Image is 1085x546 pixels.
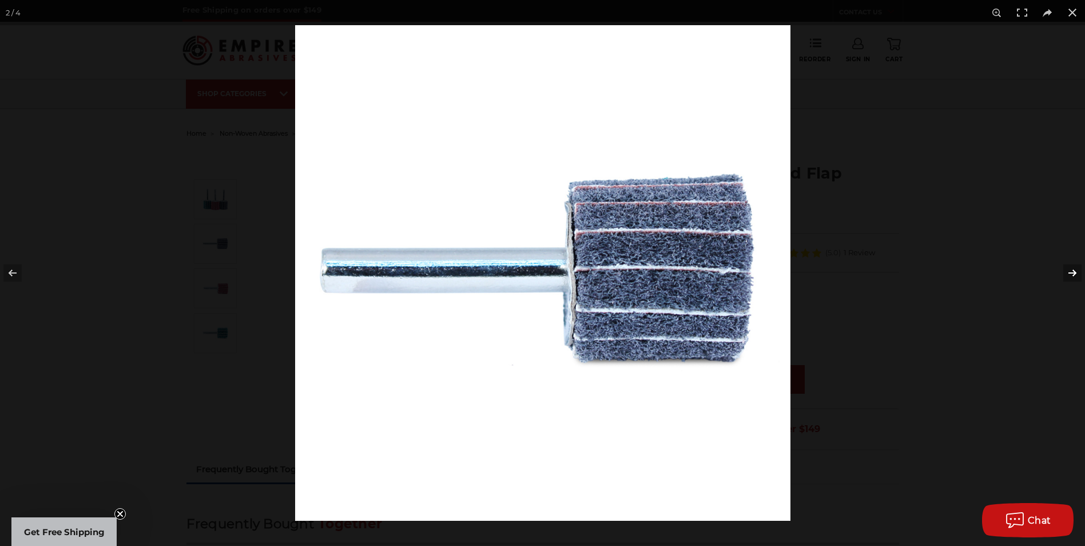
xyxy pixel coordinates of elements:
[11,517,117,546] div: Get Free ShippingClose teaser
[982,503,1074,537] button: Chat
[1028,515,1051,526] span: Chat
[24,527,105,537] span: Get Free Shipping
[114,508,126,520] button: Close teaser
[1045,244,1085,302] button: Next (arrow right)
[295,25,790,521] img: IMG_3611__23684.1560183203.jpg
